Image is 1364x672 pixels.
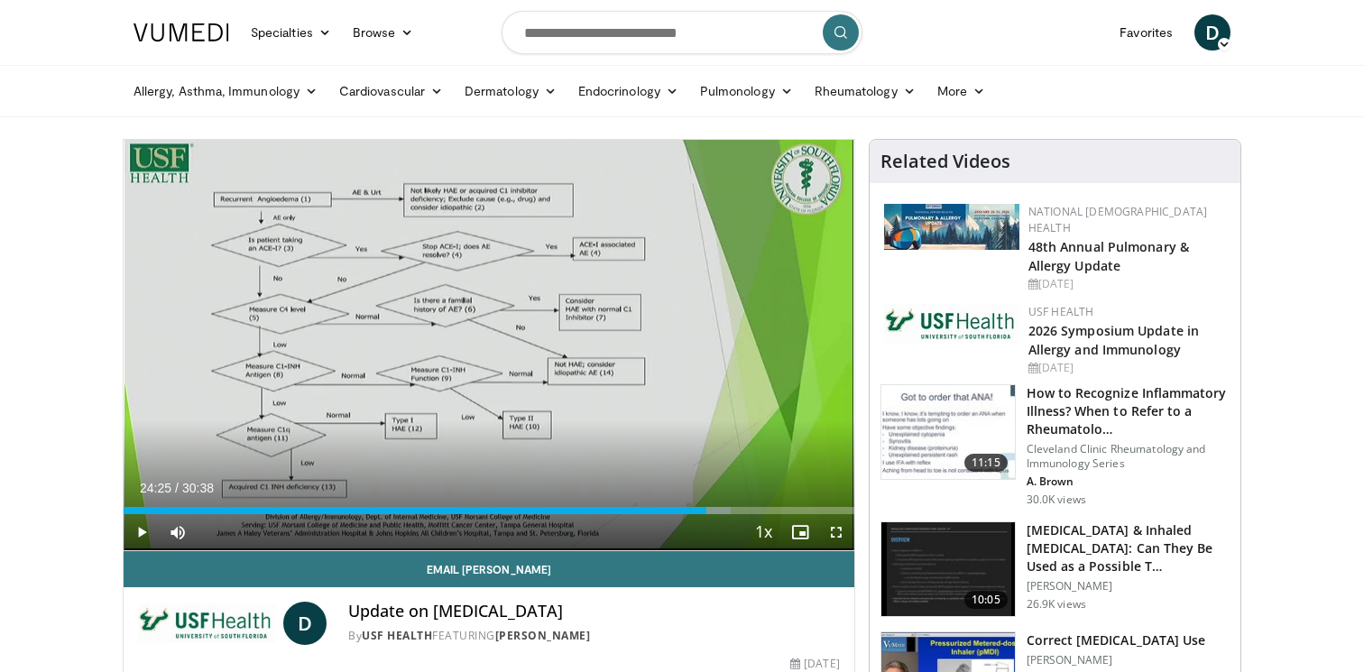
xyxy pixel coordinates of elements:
[124,140,854,551] video-js: Video Player
[502,11,862,54] input: Search topics, interventions
[1027,492,1086,507] p: 30.0K views
[124,507,854,514] div: Progress Bar
[1027,631,1206,649] h3: Correct [MEDICAL_DATA] Use
[880,521,1230,617] a: 10:05 [MEDICAL_DATA] & Inhaled [MEDICAL_DATA]: Can They Be Used as a Possible T… [PERSON_NAME] 26...
[1028,322,1199,358] a: 2026 Symposium Update in Allergy and Immunology
[1027,384,1230,438] h3: How to Recognize Inflammatory Illness? When to Refer to a Rheumatolo…
[880,151,1010,172] h4: Related Videos
[964,591,1008,609] span: 10:05
[746,514,782,550] button: Playback Rate
[1194,14,1230,51] a: D
[1027,442,1230,471] p: Cleveland Clinic Rheumatology and Immunology Series
[1027,474,1230,489] p: A. Brown
[348,628,839,644] div: By FEATURING
[804,73,926,109] a: Rheumatology
[348,602,839,621] h4: Update on [MEDICAL_DATA]
[964,454,1008,472] span: 11:15
[1027,653,1206,667] p: [PERSON_NAME]
[1109,14,1184,51] a: Favorites
[884,304,1019,344] img: 6ba8804a-8538-4002-95e7-a8f8012d4a11.png.150x105_q85_autocrop_double_scale_upscale_version-0.2.jpg
[283,602,327,645] a: D
[140,481,171,495] span: 24:25
[689,73,804,109] a: Pulmonology
[1027,579,1230,594] p: [PERSON_NAME]
[454,73,567,109] a: Dermatology
[1028,360,1226,376] div: [DATE]
[328,73,454,109] a: Cardiovascular
[124,551,854,587] a: Email [PERSON_NAME]
[362,628,432,643] a: USF Health
[881,522,1015,616] img: 37481b79-d16e-4fea-85a1-c1cf910aa164.150x105_q85_crop-smart_upscale.jpg
[790,656,839,672] div: [DATE]
[124,514,160,550] button: Play
[182,481,214,495] span: 30:38
[1027,521,1230,575] h3: [MEDICAL_DATA] & Inhaled [MEDICAL_DATA]: Can They Be Used as a Possible T…
[175,481,179,495] span: /
[1028,238,1189,274] a: 48th Annual Pulmonary & Allergy Update
[880,384,1230,507] a: 11:15 How to Recognize Inflammatory Illness? When to Refer to a Rheumatolo… Cleveland Clinic Rheu...
[782,514,818,550] button: Enable picture-in-picture mode
[495,628,591,643] a: [PERSON_NAME]
[818,514,854,550] button: Fullscreen
[567,73,689,109] a: Endocrinology
[138,602,276,645] img: USF Health
[881,385,1015,479] img: 5cecf4a9-46a2-4e70-91ad-1322486e7ee4.150x105_q85_crop-smart_upscale.jpg
[1028,304,1094,319] a: USF Health
[1027,597,1086,612] p: 26.9K views
[342,14,425,51] a: Browse
[926,73,996,109] a: More
[240,14,342,51] a: Specialties
[123,73,328,109] a: Allergy, Asthma, Immunology
[134,23,229,41] img: VuMedi Logo
[1028,204,1208,235] a: National [DEMOGRAPHIC_DATA] Health
[160,514,196,550] button: Mute
[884,204,1019,250] img: b90f5d12-84c1-472e-b843-5cad6c7ef911.jpg.150x105_q85_autocrop_double_scale_upscale_version-0.2.jpg
[1028,276,1226,292] div: [DATE]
